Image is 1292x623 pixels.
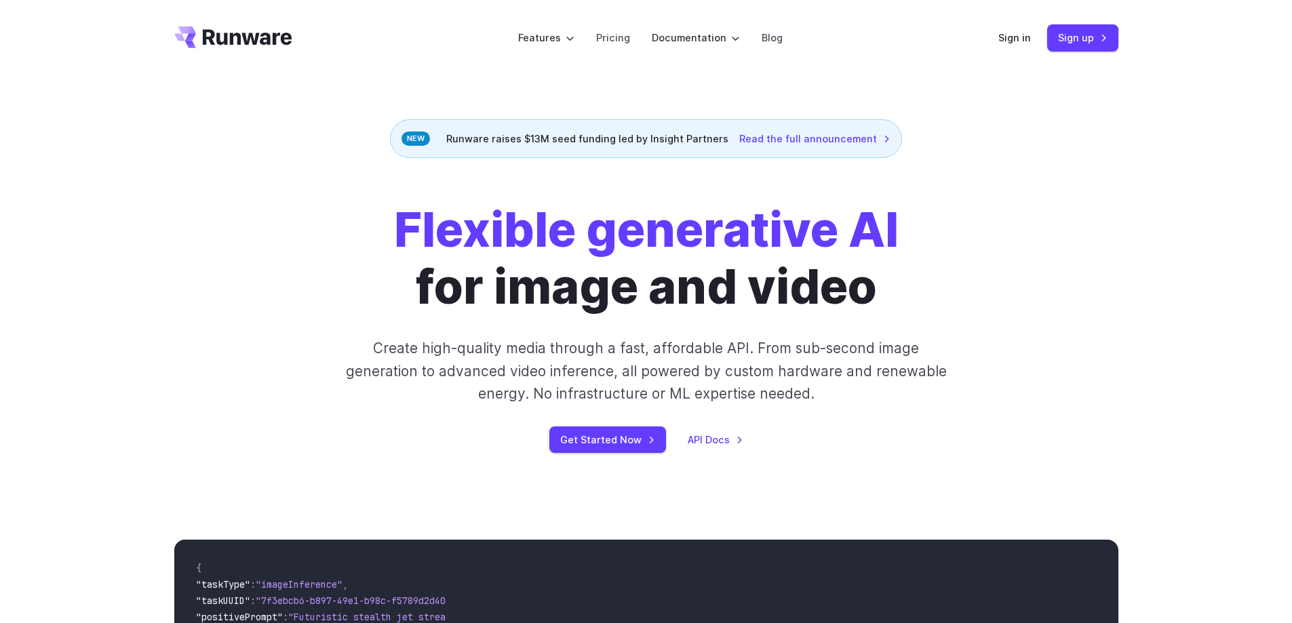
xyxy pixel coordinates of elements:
[283,611,288,623] span: :
[596,30,630,45] a: Pricing
[390,119,902,158] div: Runware raises $13M seed funding led by Insight Partners
[739,131,890,146] a: Read the full announcement
[998,30,1031,45] a: Sign in
[256,578,342,590] span: "imageInference"
[196,578,250,590] span: "taskType"
[250,578,256,590] span: :
[762,30,783,45] a: Blog
[518,30,574,45] label: Features
[196,611,283,623] span: "positivePrompt"
[344,337,948,405] p: Create high-quality media through a fast, affordable API. From sub-second image generation to adv...
[549,426,666,453] a: Get Started Now
[174,26,292,48] a: Go to /
[196,595,250,607] span: "taskUUID"
[688,432,743,447] a: API Docs
[250,595,256,607] span: :
[652,30,740,45] label: Documentation
[196,562,201,574] span: {
[256,595,462,607] span: "7f3ebcb6-b897-49e1-b98c-f5789d2d40d7"
[342,578,348,590] span: ,
[394,201,899,315] h1: for image and video
[1047,24,1118,51] a: Sign up
[394,201,899,258] strong: Flexible generative AI
[288,611,782,623] span: "Futuristic stealth jet streaking through a neon-lit cityscape with glowing purple exhaust"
